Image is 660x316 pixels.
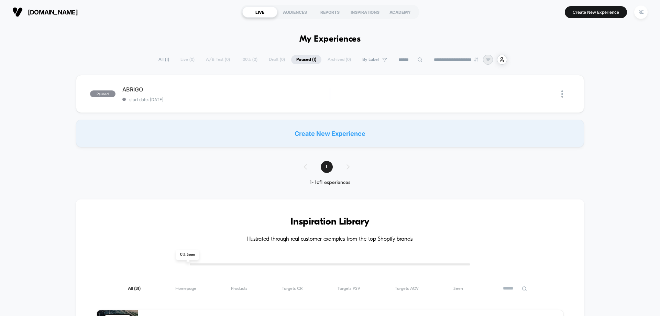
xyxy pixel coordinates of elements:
span: paused [90,90,115,97]
span: 0 % Seen [176,250,199,260]
h3: Inspiration Library [97,217,563,228]
span: 1 [321,161,333,173]
span: Paused ( 1 ) [291,55,321,64]
h1: My Experiences [299,34,361,44]
span: ABRIGO [122,86,330,93]
span: Homepage [175,286,196,291]
span: start date: [DATE] [122,97,330,102]
h4: Illustrated through real customer examples from the top Shopify brands [97,236,563,243]
span: Targets PSV [338,286,360,291]
span: Seen [453,286,463,291]
p: RE [485,57,491,62]
span: ( 31 ) [134,286,141,291]
div: 1 - 1 of 1 experiences [297,180,363,186]
span: Targets AOV [395,286,419,291]
span: Products [231,286,247,291]
div: INSPIRATIONS [348,7,383,18]
div: LIVE [242,7,277,18]
div: REPORTS [312,7,348,18]
span: By Label [362,57,379,62]
div: AUDIENCES [277,7,312,18]
span: [DOMAIN_NAME] [28,9,78,16]
div: ACADEMY [383,7,418,18]
img: Visually logo [12,7,23,17]
button: [DOMAIN_NAME] [10,7,80,18]
button: Create New Experience [565,6,627,18]
span: All ( 1 ) [153,55,174,64]
span: Targets CR [282,286,303,291]
img: close [561,90,563,98]
div: Create New Experience [76,120,584,147]
div: RE [634,6,648,19]
button: RE [632,5,650,19]
span: All [128,286,141,291]
img: end [474,57,478,62]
